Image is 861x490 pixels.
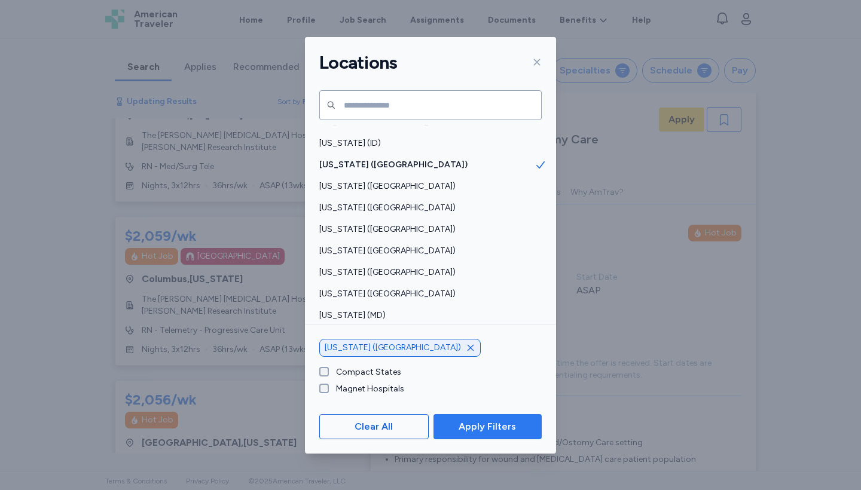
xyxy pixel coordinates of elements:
span: [US_STATE] ([GEOGRAPHIC_DATA]) [319,267,535,278]
span: [US_STATE] (ID) [319,137,535,149]
button: Apply Filters [433,414,542,439]
span: [US_STATE] ([GEOGRAPHIC_DATA]) [319,288,535,300]
span: [US_STATE] (MD) [319,310,535,321]
span: [US_STATE] ([GEOGRAPHIC_DATA]) [319,180,535,192]
label: Magnet Hospitals [329,383,404,395]
span: [US_STATE] ([GEOGRAPHIC_DATA]) [319,223,535,235]
span: Clear All [355,419,393,434]
span: [US_STATE] ([GEOGRAPHIC_DATA]) [319,202,535,214]
span: [US_STATE] ([GEOGRAPHIC_DATA]) [319,245,535,257]
span: Apply Filters [459,419,516,434]
button: Clear All [319,414,429,439]
h1: Locations [319,51,397,74]
span: [US_STATE] ([GEOGRAPHIC_DATA]) [319,159,535,171]
label: Compact States [329,366,401,378]
span: [US_STATE] ([GEOGRAPHIC_DATA]) [325,342,461,354]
